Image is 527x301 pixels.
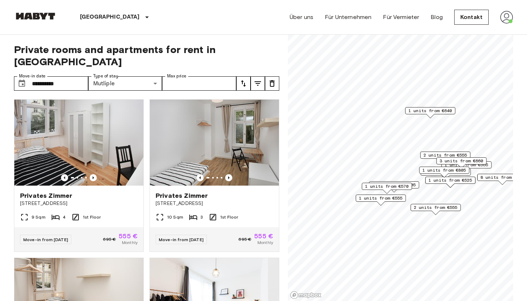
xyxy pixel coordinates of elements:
span: 1 units from €605 [372,182,416,188]
button: Previous image [61,174,68,181]
a: Für Vermieter [383,13,419,21]
div: Map marker [419,167,469,178]
span: Privates Zimmer [156,191,208,200]
div: Map marker [420,152,470,163]
span: 1 units from €555 [359,195,403,201]
span: 4 [63,214,66,220]
span: Private rooms and apartments for rent in [GEOGRAPHIC_DATA] [14,43,279,68]
div: Mutliple [88,76,162,91]
a: Marketing picture of unit DE-01-233-02MPrevious imagePrevious imagePrivates Zimmer[STREET_ADDRESS... [149,99,279,252]
div: Map marker [436,157,486,168]
span: 10 Sqm [167,214,183,220]
span: Move-in from [DATE] [159,237,204,242]
span: 1 units from €805 [422,167,466,173]
a: Kontakt [454,10,489,25]
button: Previous image [225,174,232,181]
img: Marketing picture of unit DE-01-232-03M [14,100,143,186]
span: 555 € [119,233,138,239]
img: Habyt [14,13,57,20]
a: Blog [431,13,443,21]
p: [GEOGRAPHIC_DATA] [80,13,140,21]
span: Monthly [122,239,138,246]
span: 1st Floor [220,214,238,220]
span: [STREET_ADDRESS] [20,200,138,207]
img: Marketing picture of unit DE-01-233-02M [150,100,279,186]
span: 1 units from €640 [408,107,452,114]
button: Previous image [196,174,204,181]
span: 1 units from €570 [365,183,409,190]
span: 3 units from €660 [440,158,483,164]
span: 1 units from €555 [445,162,488,168]
a: Marketing picture of unit DE-01-232-03MPrevious imagePrevious imagePrivates Zimmer[STREET_ADDRESS... [14,99,144,252]
span: [STREET_ADDRESS] [156,200,273,207]
label: Move-in date [19,73,46,79]
span: 695 € [238,236,251,243]
div: Map marker [425,177,475,188]
a: Mapbox logo [290,291,322,299]
span: Monthly [257,239,273,246]
span: 3 [200,214,203,220]
div: Map marker [410,204,461,215]
label: Type of stay [93,73,118,79]
span: Privates Zimmer [20,191,72,200]
span: 8 units from €570 [480,174,524,181]
span: 695 € [103,236,116,243]
span: 1st Floor [83,214,101,220]
button: tune [251,76,265,91]
span: Move-in from [DATE] [23,237,68,242]
span: 2 units from €555 [414,204,457,211]
div: Map marker [369,181,419,192]
div: Map marker [356,195,406,206]
span: 9 Sqm [32,214,46,220]
span: 2 units from €555 [423,152,467,158]
label: Max price [167,73,186,79]
div: Map marker [405,107,455,118]
span: 1 units from €525 [428,177,472,183]
div: Map marker [362,183,412,194]
span: 555 € [254,233,273,239]
button: Previous image [90,174,97,181]
button: tune [265,76,279,91]
button: Choose date, selected date is 31 Aug 2025 [15,76,29,91]
img: avatar [500,11,513,24]
a: Über uns [290,13,313,21]
button: tune [236,76,251,91]
a: Für Unternehmen [325,13,371,21]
